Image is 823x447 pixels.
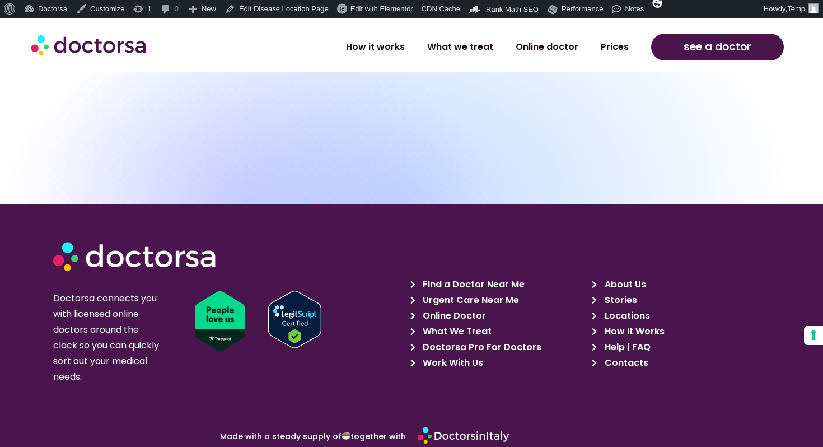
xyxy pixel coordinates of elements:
[420,355,483,371] span: Work With Us
[218,34,640,60] nav: Menu
[110,432,406,440] p: Made with a steady supply of together with
[592,324,767,339] a: How It Works
[592,339,767,355] a: Help | FAQ
[590,34,640,60] a: Prices
[602,308,650,324] span: Locations
[787,4,805,13] span: Temp
[420,308,486,324] span: Online Doctor
[416,34,504,60] a: What we treat
[410,277,586,292] a: Find a Doctor Near Me
[420,292,519,308] span: Urgent Care Near Me
[592,355,767,371] a: Contacts
[602,277,646,292] span: About Us
[592,277,767,292] a: About Us
[592,308,767,324] a: Locations
[420,339,541,355] span: Doctorsa Pro For Doctors
[53,291,163,385] p: Doctorsa connects you with licensed online doctors around the clock so you can quickly sort out y...
[602,355,648,371] span: Contacts
[602,292,637,308] span: Stories
[420,324,492,339] span: What We Treat
[684,38,751,56] span: see a doctor
[268,291,418,348] a: Verify LegitScript Approval for www.doctorsa.com
[410,324,586,339] a: What We Treat
[420,277,525,292] span: Find a Doctor Near Me
[350,4,413,13] span: Edit with Elementor
[651,34,784,60] a: see a doctor
[804,326,823,345] button: Your consent preferences for tracking technologies
[486,5,539,13] span: Rank Math SEO
[410,292,586,308] a: Urgent Care Near Me
[342,432,350,440] img: ☕
[592,292,767,308] a: Stories
[268,291,321,348] img: Verify Approval for www.doctorsa.com
[602,339,651,355] span: Help | FAQ
[602,324,665,339] span: How It Works
[410,339,586,355] a: Doctorsa Pro For Doctors
[410,308,586,324] a: Online Doctor
[335,34,416,60] a: How it works
[504,34,590,60] a: Online doctor
[410,355,586,371] a: Work With Us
